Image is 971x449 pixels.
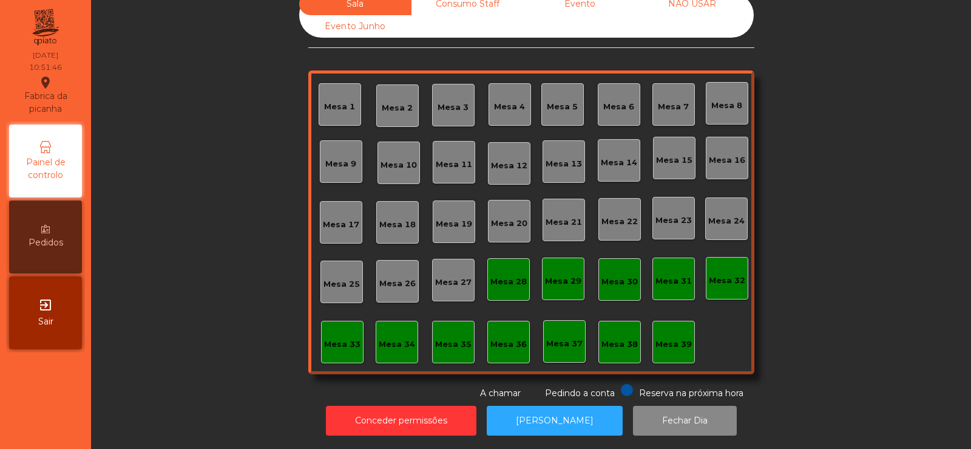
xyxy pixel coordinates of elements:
[38,75,53,90] i: location_on
[601,216,638,228] div: Mesa 22
[490,276,527,288] div: Mesa 28
[324,338,360,351] div: Mesa 33
[655,275,692,287] div: Mesa 31
[379,338,415,351] div: Mesa 34
[711,100,742,112] div: Mesa 8
[436,159,472,171] div: Mesa 11
[487,406,623,436] button: [PERSON_NAME]
[639,388,743,399] span: Reserva na próxima hora
[546,216,582,228] div: Mesa 21
[436,218,472,230] div: Mesa 19
[603,101,634,113] div: Mesa 6
[545,388,615,399] span: Pedindo a conta
[480,388,521,399] span: A chamar
[435,276,472,289] div: Mesa 27
[323,219,359,231] div: Mesa 17
[547,101,578,113] div: Mesa 5
[601,276,638,288] div: Mesa 30
[545,275,581,287] div: Mesa 29
[379,219,416,231] div: Mesa 18
[438,101,469,114] div: Mesa 3
[490,338,527,351] div: Mesa 36
[656,154,692,166] div: Mesa 15
[435,338,472,351] div: Mesa 35
[658,101,689,113] div: Mesa 7
[10,75,81,115] div: Fabrica da picanha
[379,278,416,290] div: Mesa 26
[29,62,62,73] div: 10:51:46
[494,101,525,113] div: Mesa 4
[546,338,583,350] div: Mesa 37
[381,159,417,171] div: Mesa 10
[30,6,60,49] img: qpiato
[709,154,745,166] div: Mesa 16
[708,215,745,227] div: Mesa 24
[12,156,79,182] span: Painel de controlo
[299,15,411,38] div: Evento Junho
[491,218,527,230] div: Mesa 20
[633,406,737,436] button: Fechar Dia
[325,158,356,170] div: Mesa 9
[382,102,413,114] div: Mesa 2
[655,214,692,227] div: Mesa 23
[38,298,53,312] i: exit_to_app
[38,315,53,328] span: Sair
[655,338,692,351] div: Mesa 39
[601,338,638,351] div: Mesa 38
[491,160,527,172] div: Mesa 12
[33,50,58,61] div: [DATE]
[326,406,476,436] button: Conceder permissões
[546,158,582,170] div: Mesa 13
[709,275,745,287] div: Mesa 32
[29,236,63,249] span: Pedidos
[324,101,355,113] div: Mesa 1
[323,278,360,290] div: Mesa 25
[601,157,637,169] div: Mesa 14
